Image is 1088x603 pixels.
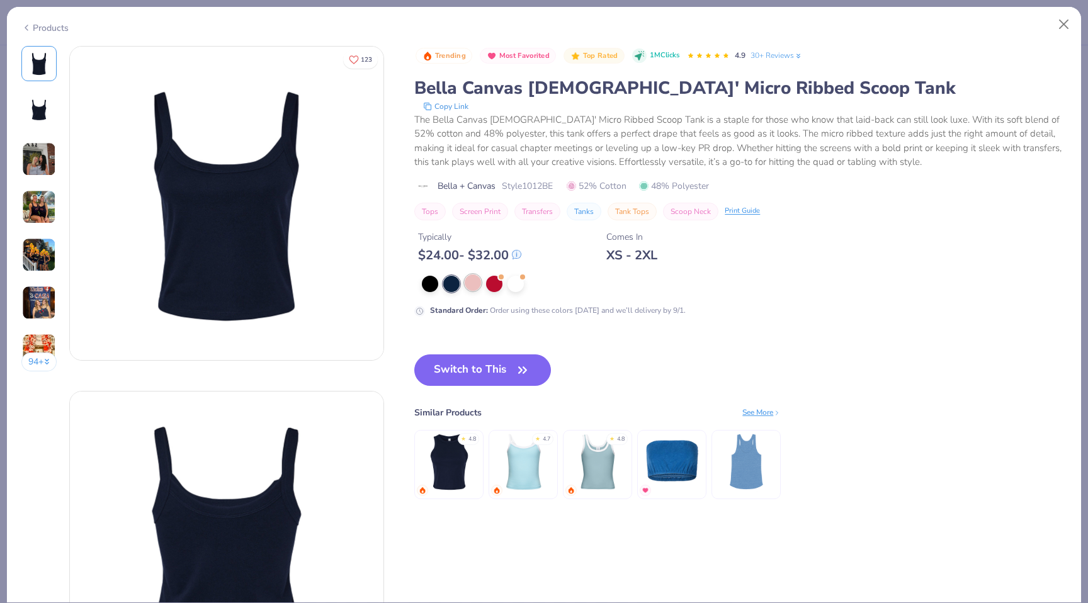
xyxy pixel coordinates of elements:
[617,435,625,444] div: 4.8
[414,76,1067,100] div: Bella Canvas [DEMOGRAPHIC_DATA]' Micro Ribbed Scoop Tank
[452,203,508,220] button: Screen Print
[570,51,581,61] img: Top Rated sort
[430,305,686,316] div: Order using these colors [DATE] and we’ll delivery by 9/1.
[606,230,657,244] div: Comes In
[564,48,624,64] button: Badge Button
[418,247,521,263] div: $ 24.00 - $ 32.00
[639,179,709,193] span: 48% Polyester
[422,51,433,61] img: Trending sort
[343,50,378,69] button: Like
[414,113,1067,169] div: The Bella Canvas [DEMOGRAPHIC_DATA]' Micro Ribbed Scoop Tank is a staple for those who know that ...
[751,50,803,61] a: 30+ Reviews
[22,286,56,320] img: User generated content
[1052,13,1076,37] button: Close
[438,179,496,193] span: Bella + Canvas
[642,432,702,492] img: Fresh Prints Terry Bandeau
[567,179,626,193] span: 52% Cotton
[499,52,550,59] span: Most Favorited
[663,203,718,220] button: Scoop Neck
[735,50,745,60] span: 4.9
[419,100,472,113] button: copy to clipboard
[419,432,479,492] img: Bella + Canvas Ladies' Micro Ribbed Racerback Tank
[24,96,54,127] img: Back
[419,487,426,494] img: trending.gif
[430,305,488,315] strong: Standard Order :
[650,50,679,61] span: 1M Clicks
[70,47,383,360] img: Front
[608,203,657,220] button: Tank Tops
[568,432,628,492] img: Fresh Prints Sunset Blvd Ribbed Scoop Tank Top
[606,247,657,263] div: XS - 2XL
[22,238,56,272] img: User generated content
[414,406,482,419] div: Similar Products
[487,51,497,61] img: Most Favorited sort
[414,203,446,220] button: Tops
[22,190,56,224] img: User generated content
[642,487,649,494] img: MostFav.gif
[24,48,54,79] img: Front
[416,48,472,64] button: Badge Button
[725,206,760,217] div: Print Guide
[543,435,550,444] div: 4.7
[494,432,553,492] img: Fresh Prints Cali Camisole Top
[717,432,776,492] img: Los Angeles Apparel Tri Blend Racerback Tank 3.7oz
[567,487,575,494] img: trending.gif
[468,435,476,444] div: 4.8
[514,203,560,220] button: Transfers
[361,57,372,63] span: 123
[21,21,69,35] div: Products
[461,435,466,440] div: ★
[567,203,601,220] button: Tanks
[742,407,781,418] div: See More
[414,181,431,191] img: brand logo
[418,230,521,244] div: Typically
[435,52,466,59] span: Trending
[22,334,56,368] img: User generated content
[583,52,618,59] span: Top Rated
[535,435,540,440] div: ★
[687,46,730,66] div: 4.9 Stars
[414,354,551,386] button: Switch to This
[609,435,615,440] div: ★
[493,487,501,494] img: trending.gif
[480,48,556,64] button: Badge Button
[502,179,553,193] span: Style 1012BE
[21,352,57,371] button: 94+
[22,142,56,176] img: User generated content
